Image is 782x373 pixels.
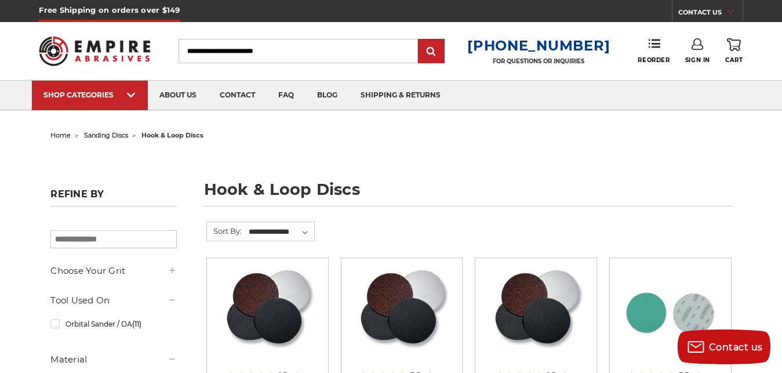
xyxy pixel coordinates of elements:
div: SHOP CATEGORIES [43,90,136,99]
a: Cart [725,38,743,64]
span: hook & loop discs [141,131,203,139]
h5: Tool Used On [50,294,177,307]
span: Cart [725,56,743,64]
img: Silicon Carbide 8" Hook & Loop Edger Discs [221,266,315,359]
img: 6-inch 60-grit green film hook and loop sanding discs with fast cutting aluminum oxide for coarse... [624,266,716,359]
a: CONTACT US [678,6,743,22]
a: [PHONE_NUMBER] [467,37,610,54]
h5: Material [50,353,177,367]
select: Sort By: [247,223,314,241]
h5: Choose Your Grit [50,264,177,278]
img: Empire Abrasives [39,29,150,73]
p: FOR QUESTIONS OR INQUIRIES [467,57,610,65]
button: Contact us [678,329,770,364]
h1: hook & loop discs [204,182,732,207]
a: Reorder [638,38,670,63]
input: Submit [420,40,443,63]
span: Reorder [638,56,670,64]
a: faq [267,81,305,110]
img: Silicon Carbide 7" Hook & Loop Edger Discs [355,266,449,359]
a: shipping & returns [349,81,452,110]
a: about us [148,81,208,110]
a: 6-inch 60-grit green film hook and loop sanding discs with fast cutting aluminum oxide for coarse... [618,266,723,371]
a: blog [305,81,349,110]
span: (11) [132,320,141,328]
h5: Refine by [50,189,177,207]
a: Silicon Carbide 8" Hook & Loop Edger Discs [215,266,320,371]
a: Silicon Carbide 6" Hook & Loop Edger Discs [483,266,588,371]
a: Silicon Carbide 7" Hook & Loop Edger Discs [350,266,454,371]
a: contact [208,81,267,110]
span: Sign In [685,56,710,64]
label: Sort By: [207,222,242,240]
a: home [50,131,71,139]
a: sanding discs [84,131,128,139]
a: Orbital Sander / DA [50,314,177,334]
img: Silicon Carbide 6" Hook & Loop Edger Discs [489,266,583,359]
span: Contact us [709,342,763,353]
